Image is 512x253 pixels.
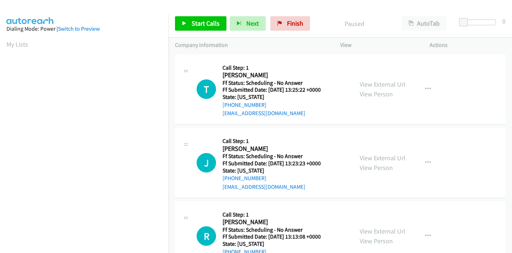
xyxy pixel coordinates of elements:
h5: Ff Submitted Date: [DATE] 13:13:08 +0000 [223,233,345,240]
h5: State: [US_STATE] [223,93,330,101]
a: View External Url [360,154,405,162]
h5: Ff Submitted Date: [DATE] 13:23:23 +0000 [223,160,330,167]
h5: State: [US_STATE] [223,167,330,174]
h1: T [197,79,216,99]
h5: State: [US_STATE] [223,240,345,248]
h5: Ff Status: Scheduling - No Answer [223,79,330,87]
a: [EMAIL_ADDRESS][DOMAIN_NAME] [223,110,305,117]
span: Finish [287,19,303,27]
h2: [PERSON_NAME] [223,71,330,79]
div: The call is yet to be attempted [197,79,216,99]
a: [PHONE_NUMBER] [223,175,266,182]
h1: J [197,153,216,173]
a: Switch to Preview [58,25,100,32]
a: View Person [360,90,393,98]
div: The call is yet to be attempted [197,226,216,246]
a: [EMAIL_ADDRESS][DOMAIN_NAME] [223,183,305,190]
h5: Ff Submitted Date: [DATE] 13:25:22 +0000 [223,86,330,93]
span: Start Calls [192,19,220,27]
div: Delay between calls (in seconds) [463,19,496,25]
p: View [340,41,417,49]
a: Start Calls [175,16,226,31]
div: Dialing Mode: Power | [6,25,162,33]
a: Finish [270,16,310,31]
span: Next [246,19,259,27]
h5: Ff Status: Scheduling - No Answer [223,153,330,160]
h2: [PERSON_NAME] [223,218,330,226]
p: Company Information [175,41,327,49]
p: Actions [430,41,506,49]
div: 0 [502,16,506,26]
p: Paused [320,19,389,29]
a: View Person [360,237,393,245]
h5: Call Step: 1 [223,64,330,71]
button: Next [230,16,266,31]
div: The call is yet to be attempted [197,153,216,173]
a: View Person [360,163,393,172]
a: View External Url [360,80,405,88]
h5: Call Step: 1 [223,138,330,145]
h5: Call Step: 1 [223,211,345,218]
a: My Lists [6,40,28,48]
h5: Ff Status: Scheduling - No Answer [223,226,345,234]
h2: [PERSON_NAME] [223,145,330,153]
a: View External Url [360,227,405,235]
h1: R [197,226,216,246]
button: AutoTab [402,16,446,31]
a: [PHONE_NUMBER] [223,101,266,108]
